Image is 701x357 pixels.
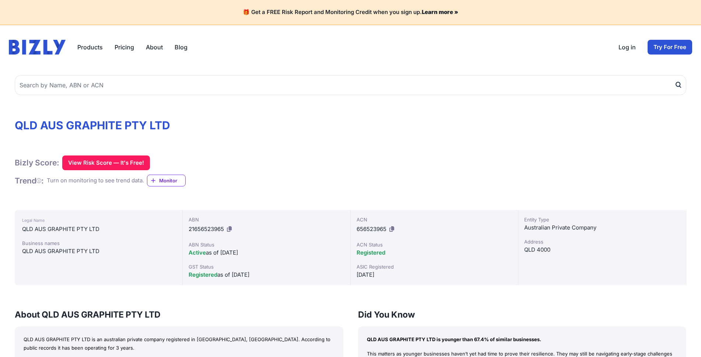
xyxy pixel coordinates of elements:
[358,309,687,321] h3: Did You Know
[524,216,680,223] div: Entity Type
[22,216,175,225] div: Legal Name
[24,335,334,352] p: QLD AUS GRAPHITE PTY LTD is an australian private company registered in [GEOGRAPHIC_DATA], [GEOGR...
[115,43,134,52] a: Pricing
[189,263,344,270] div: GST Status
[357,249,385,256] span: Registered
[357,263,512,270] div: ASIC Registered
[189,225,224,232] span: 21656523965
[648,40,692,55] a: Try For Free
[189,271,217,278] span: Registered
[47,176,144,185] div: Turn on monitoring to see trend data.
[175,43,187,52] a: Blog
[77,43,103,52] button: Products
[22,225,175,234] div: QLD AUS GRAPHITE PTY LTD
[22,239,175,247] div: Business names
[189,241,344,248] div: ABN Status
[357,216,512,223] div: ACN
[159,177,185,184] span: Monitor
[189,248,344,257] div: as of [DATE]
[15,75,686,95] input: Search by Name, ABN or ACN
[15,309,343,321] h3: About QLD AUS GRAPHITE PTY LTD
[22,247,175,256] div: QLD AUS GRAPHITE PTY LTD
[524,223,680,232] div: Australian Private Company
[357,270,512,279] div: [DATE]
[147,175,186,186] a: Monitor
[15,176,44,186] h1: Trend :
[15,119,686,132] h1: QLD AUS GRAPHITE PTY LTD
[357,225,386,232] span: 656523965
[618,43,636,52] a: Log in
[524,238,680,245] div: Address
[15,158,59,168] h1: Bizly Score:
[62,155,150,170] button: View Risk Score — It's Free!
[357,241,512,248] div: ACN Status
[9,9,692,16] h4: 🎁 Get a FREE Risk Report and Monitoring Credit when you sign up.
[367,335,678,344] p: QLD AUS GRAPHITE PTY LTD is younger than 67.4% of similar businesses.
[189,270,344,279] div: as of [DATE]
[422,8,458,15] a: Learn more »
[189,216,344,223] div: ABN
[189,249,206,256] span: Active
[524,245,680,254] div: QLD 4000
[146,43,163,52] a: About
